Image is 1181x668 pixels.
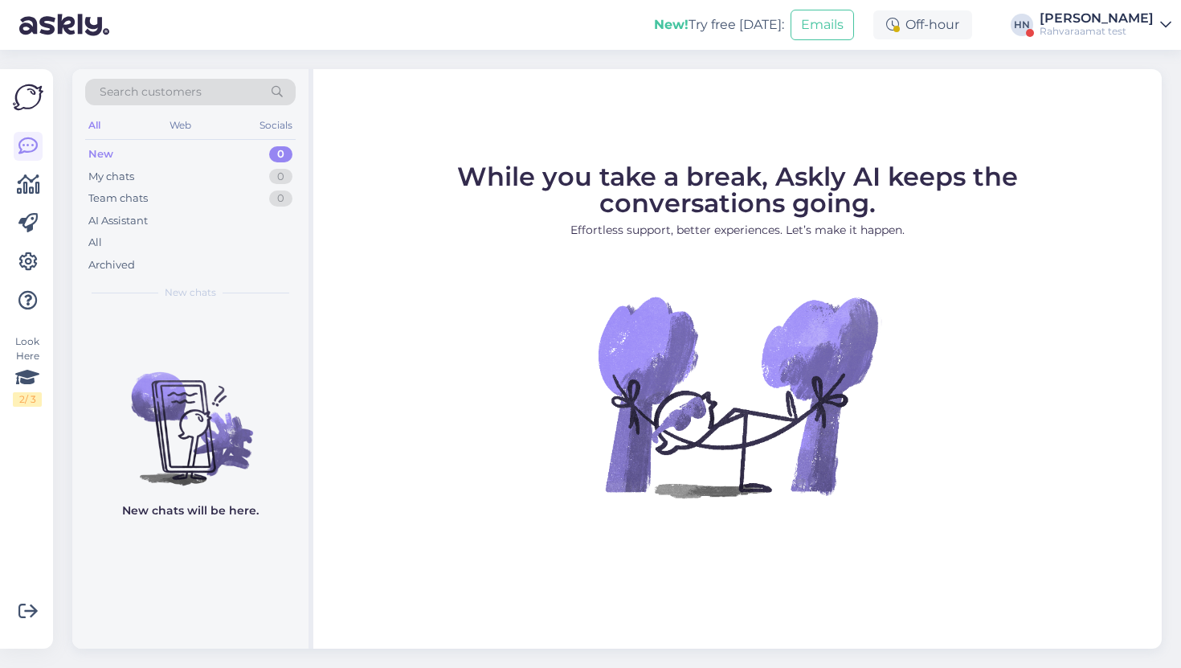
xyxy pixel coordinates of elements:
[100,84,202,100] span: Search customers
[1040,12,1154,25] div: [PERSON_NAME]
[593,252,882,541] img: No Chat active
[88,146,113,162] div: New
[13,82,43,113] img: Askly Logo
[269,146,292,162] div: 0
[85,115,104,136] div: All
[654,17,689,32] b: New!
[654,15,784,35] div: Try free [DATE]:
[873,10,972,39] div: Off-hour
[1011,14,1033,36] div: HN
[88,213,148,229] div: AI Assistant
[13,334,42,407] div: Look Here
[384,222,1091,239] p: Effortless support, better experiences. Let’s make it happen.
[269,169,292,185] div: 0
[1040,12,1171,38] a: [PERSON_NAME]Rahvaraamat test
[88,257,135,273] div: Archived
[13,392,42,407] div: 2 / 3
[122,502,259,519] p: New chats will be here.
[269,191,292,207] div: 0
[165,285,216,300] span: New chats
[166,115,194,136] div: Web
[1040,25,1154,38] div: Rahvaraamat test
[88,191,148,207] div: Team chats
[791,10,854,40] button: Emails
[88,235,102,251] div: All
[457,161,1018,219] span: While you take a break, Askly AI keeps the conversations going.
[72,343,309,488] img: No chats
[88,169,134,185] div: My chats
[256,115,296,136] div: Socials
